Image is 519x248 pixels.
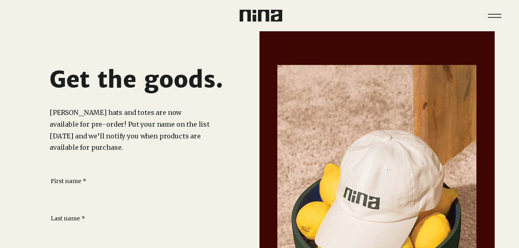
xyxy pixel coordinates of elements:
[482,3,507,28] nav: Site
[49,65,223,94] span: Get the goods.
[240,10,282,22] img: Nina Logo CMYK_Charcoal.png
[49,108,210,151] span: [PERSON_NAME] hats and totes are now available for pre-order! Put your name on the list [DATE] an...
[482,3,507,28] button: Menu
[51,189,229,205] input: First name
[51,177,86,185] label: First name
[51,215,85,223] label: Last name
[51,226,229,242] input: Last name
